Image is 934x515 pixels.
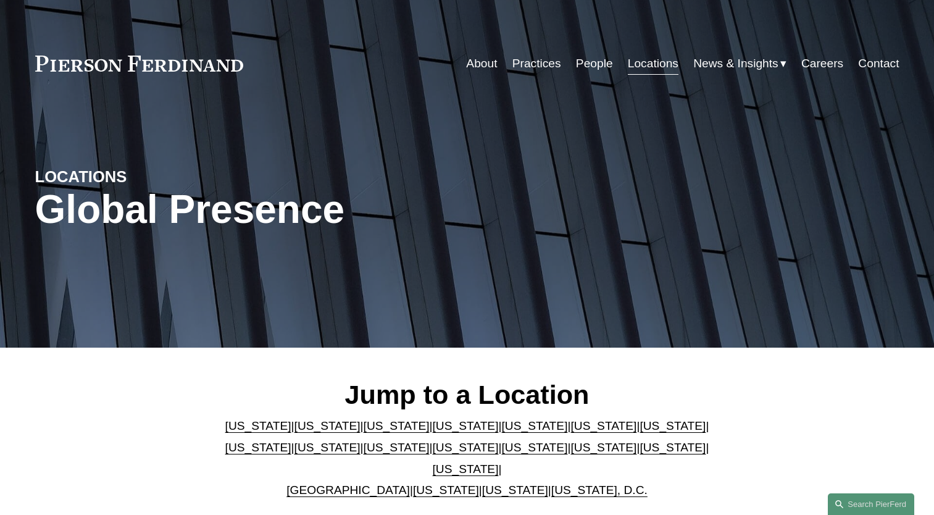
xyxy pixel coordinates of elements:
[294,419,361,432] a: [US_STATE]
[364,441,430,454] a: [US_STATE]
[225,441,291,454] a: [US_STATE]
[501,419,567,432] a: [US_STATE]
[628,52,678,75] a: Locations
[482,484,548,496] a: [US_STATE]
[364,419,430,432] a: [US_STATE]
[512,52,561,75] a: Practices
[828,493,914,515] a: Search this site
[433,441,499,454] a: [US_STATE]
[693,53,778,75] span: News & Insights
[413,484,479,496] a: [US_STATE]
[640,441,706,454] a: [US_STATE]
[433,463,499,475] a: [US_STATE]
[35,187,611,232] h1: Global Presence
[294,441,361,454] a: [US_STATE]
[570,419,636,432] a: [US_STATE]
[215,379,719,411] h2: Jump to a Location
[433,419,499,432] a: [US_STATE]
[501,441,567,454] a: [US_STATE]
[801,52,843,75] a: Careers
[858,52,899,75] a: Contact
[576,52,613,75] a: People
[466,52,497,75] a: About
[225,419,291,432] a: [US_STATE]
[286,484,410,496] a: [GEOGRAPHIC_DATA]
[551,484,648,496] a: [US_STATE], D.C.
[693,52,786,75] a: folder dropdown
[215,416,719,501] p: | | | | | | | | | | | | | | | | | |
[640,419,706,432] a: [US_STATE]
[35,167,251,186] h4: LOCATIONS
[570,441,636,454] a: [US_STATE]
